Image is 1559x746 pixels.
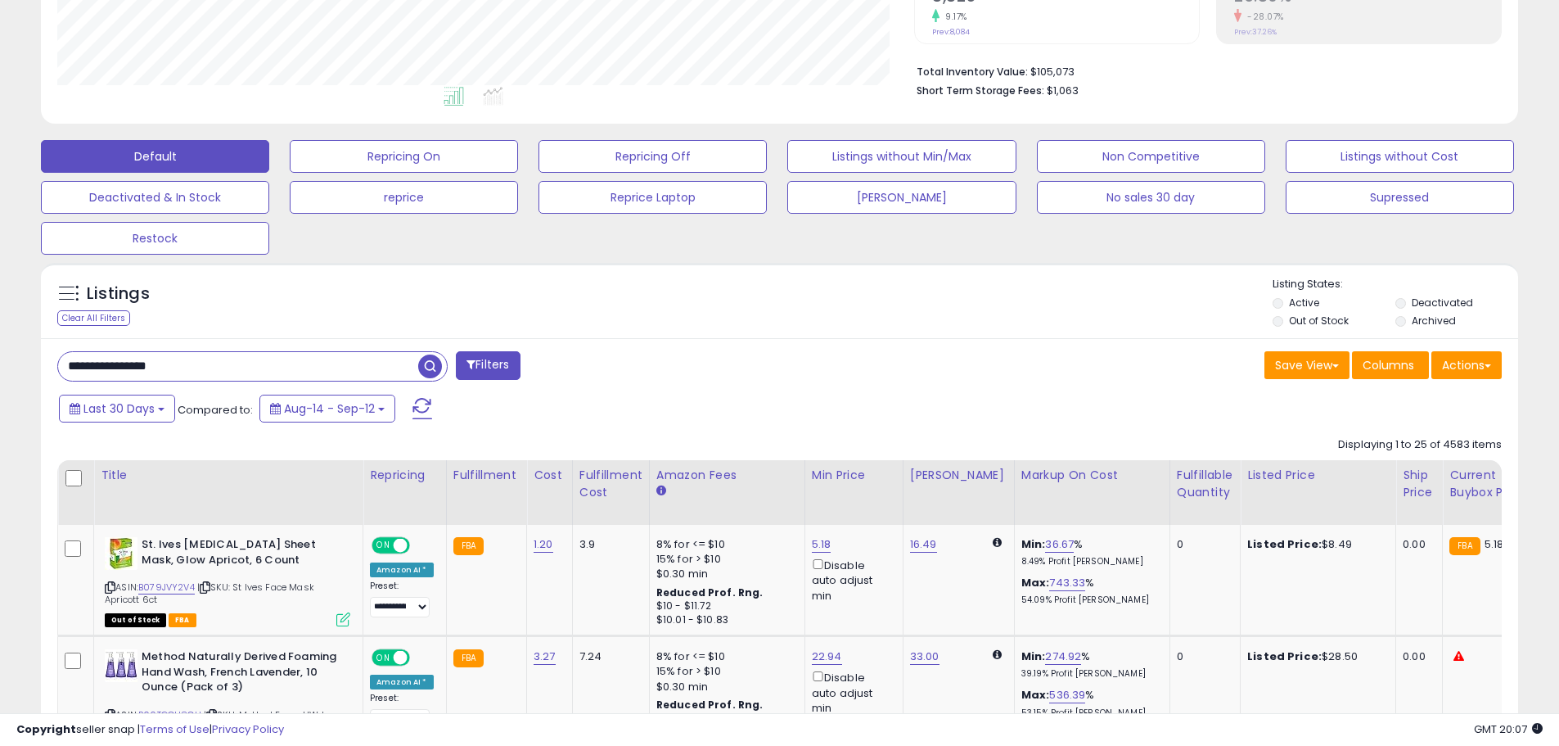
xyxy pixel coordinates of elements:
span: All listings that are currently out of stock and unavailable for purchase on Amazon [105,613,166,627]
b: Total Inventory Value: [917,65,1028,79]
a: 36.67 [1045,536,1074,553]
b: Short Term Storage Fees: [917,84,1044,97]
label: Archived [1412,314,1456,328]
th: The percentage added to the cost of goods (COGS) that forms the calculator for Min & Max prices. [1014,460,1169,525]
b: Listed Price: [1247,649,1322,664]
div: % [1021,649,1157,680]
small: -28.07% [1241,11,1284,23]
div: $8.49 [1247,537,1383,552]
a: B079JVY2V4 [138,581,195,595]
div: Markup on Cost [1021,467,1163,484]
div: $10.01 - $10.83 [656,613,792,627]
b: Listed Price: [1247,536,1322,552]
b: Min: [1021,536,1046,552]
span: Compared to: [178,402,253,418]
div: 3.9 [579,537,637,552]
button: Restock [41,222,269,255]
span: Aug-14 - Sep-12 [284,400,375,417]
button: [PERSON_NAME] [787,181,1016,214]
b: Max: [1021,575,1050,590]
span: 5.18 [1485,536,1504,552]
div: 8% for <= $10 [656,649,792,664]
div: Listed Price [1247,467,1389,484]
img: 51verWvbMCL._SL40_.jpg [105,537,137,570]
button: Non Competitive [1037,140,1265,173]
b: St. Ives [MEDICAL_DATA] Sheet Mask, Glow Apricot, 6 Count [142,537,340,572]
button: Reprice Laptop [538,181,767,214]
div: % [1021,688,1157,718]
button: Actions [1431,351,1502,379]
div: Amazon Fees [656,467,798,484]
button: Deactivated & In Stock [41,181,269,214]
div: [PERSON_NAME] [910,467,1007,484]
small: Prev: 37.26% [1234,27,1277,37]
div: % [1021,537,1157,567]
div: Title [101,467,356,484]
div: $28.50 [1247,649,1383,664]
span: Last 30 Days [83,400,155,417]
a: 743.33 [1049,575,1085,591]
button: Last 30 Days [59,395,175,423]
a: 22.94 [812,649,842,665]
a: Privacy Policy [212,721,284,737]
span: FBA [169,613,196,627]
a: 274.92 [1045,649,1081,665]
div: ASIN: [105,537,350,625]
button: Aug-14 - Sep-12 [259,395,395,423]
small: 9.17% [939,11,967,23]
button: Default [41,140,269,173]
div: $0.30 min [656,680,792,694]
h5: Listings [87,283,150,305]
div: Disable auto adjust min [812,668,890,716]
small: FBA [1449,537,1480,555]
button: Filters [456,351,520,380]
p: 39.19% Profit [PERSON_NAME] [1021,668,1157,680]
small: FBA [453,537,484,555]
span: | SKU: St Ives Face Mask Apricott 6ct [105,581,314,605]
div: 7.24 [579,649,637,664]
div: 0.00 [1403,537,1430,552]
div: $10 - $11.72 [656,599,792,613]
div: Clear All Filters [57,310,130,326]
span: OFF [408,539,434,553]
button: Repricing Off [538,140,767,173]
b: Max: [1021,687,1050,703]
div: Ship Price [1403,467,1435,501]
strong: Copyright [16,721,76,737]
a: 16.49 [910,536,937,553]
div: Amazon AI * [370,563,434,577]
span: ON [373,651,394,665]
div: Fulfillment [453,467,520,484]
button: Save View [1264,351,1349,379]
p: 8.49% Profit [PERSON_NAME] [1021,556,1157,567]
p: 54.09% Profit [PERSON_NAME] [1021,595,1157,606]
div: Displaying 1 to 25 of 4583 items [1338,437,1502,453]
label: Out of Stock [1289,314,1349,328]
div: Amazon AI * [370,675,434,689]
div: Preset: [370,581,434,617]
div: $0.30 min [656,567,792,581]
span: $1,063 [1047,83,1079,98]
div: Disable auto adjust min [812,556,890,604]
label: Deactivated [1412,296,1473,310]
a: 1.20 [534,536,553,553]
a: Terms of Use [140,721,210,737]
a: 5.18 [812,536,831,553]
button: Listings without Min/Max [787,140,1016,173]
button: Listings without Cost [1286,140,1514,173]
button: Columns [1352,351,1429,379]
div: 0 [1177,649,1228,664]
div: seller snap | | [16,722,284,738]
div: 8% for <= $10 [656,537,792,552]
small: FBA [453,649,484,667]
a: 536.39 [1049,687,1085,703]
div: 0 [1177,537,1228,552]
span: 2025-10-14 20:07 GMT [1474,721,1543,737]
span: OFF [408,651,434,665]
b: Reduced Prof. Rng. [656,585,764,599]
label: Active [1289,296,1319,310]
b: Method Naturally Derived Foaming Hand Wash, French Lavender, 10 Ounce (Pack of 3) [142,649,340,699]
button: Supressed [1286,181,1514,214]
a: 33.00 [910,649,939,665]
button: Repricing On [290,140,518,173]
